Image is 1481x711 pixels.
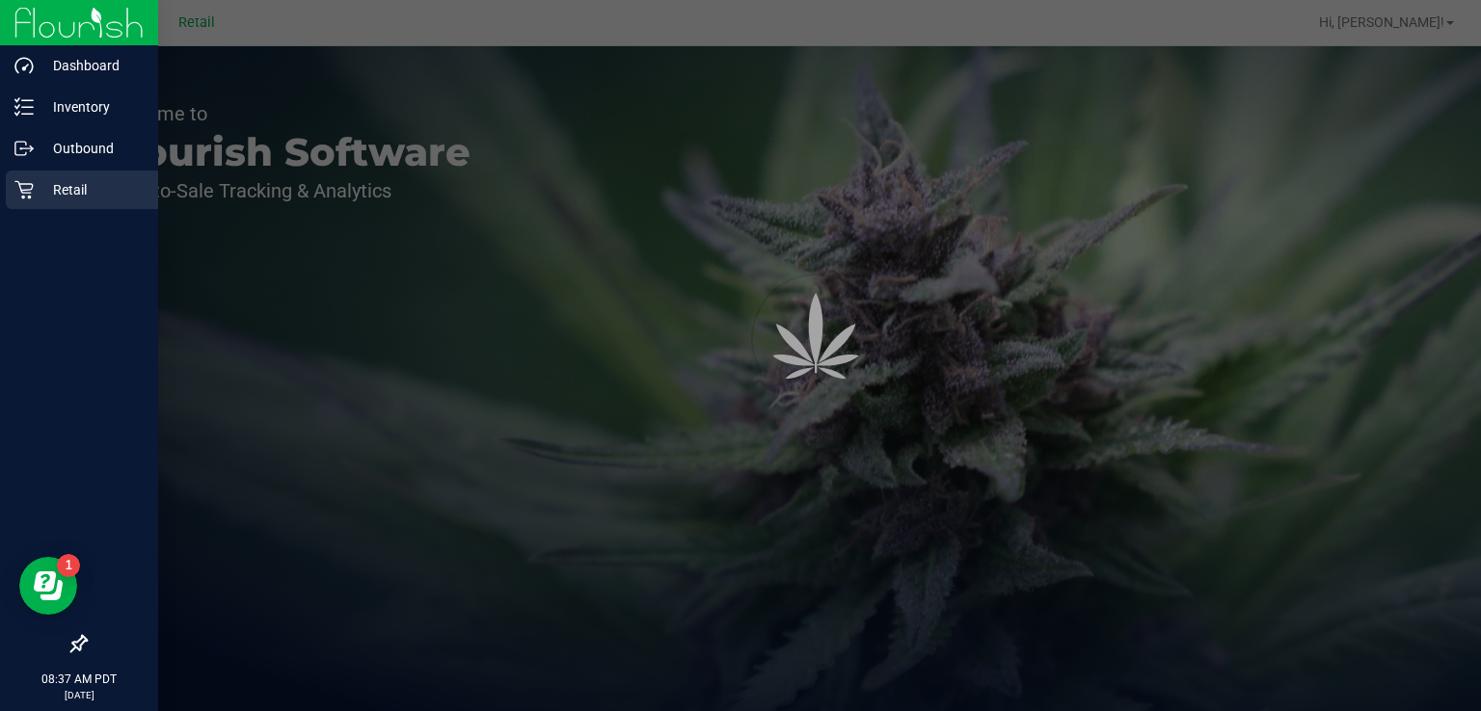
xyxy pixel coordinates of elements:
p: [DATE] [9,688,149,702]
inline-svg: Inventory [14,97,34,117]
inline-svg: Retail [14,180,34,199]
p: Inventory [34,95,149,118]
iframe: Resource center [19,557,77,615]
p: Retail [34,178,149,201]
inline-svg: Outbound [14,139,34,158]
inline-svg: Dashboard [14,56,34,75]
p: 08:37 AM PDT [9,671,149,688]
p: Outbound [34,137,149,160]
iframe: Resource center unread badge [57,554,80,577]
p: Dashboard [34,54,149,77]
